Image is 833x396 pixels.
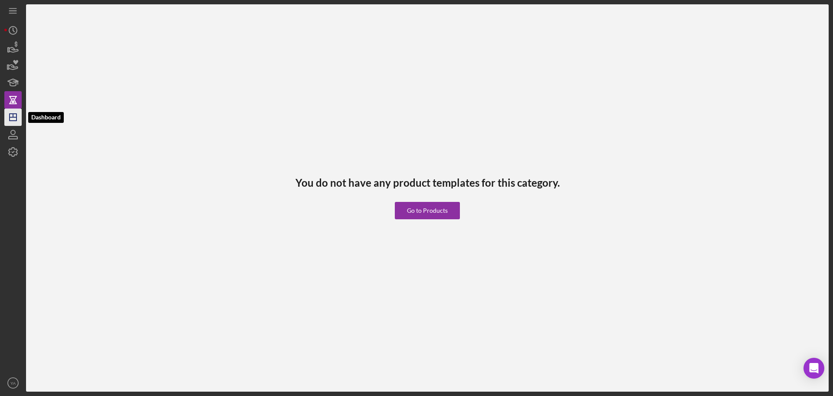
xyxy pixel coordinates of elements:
[803,358,824,379] div: Open Intercom Messenger
[295,177,560,189] h3: You do not have any product templates for this category.
[395,202,460,219] button: Go to Products
[395,189,460,219] a: Go to Products
[10,381,16,386] text: YA
[407,202,448,219] div: Go to Products
[4,374,22,392] button: YA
